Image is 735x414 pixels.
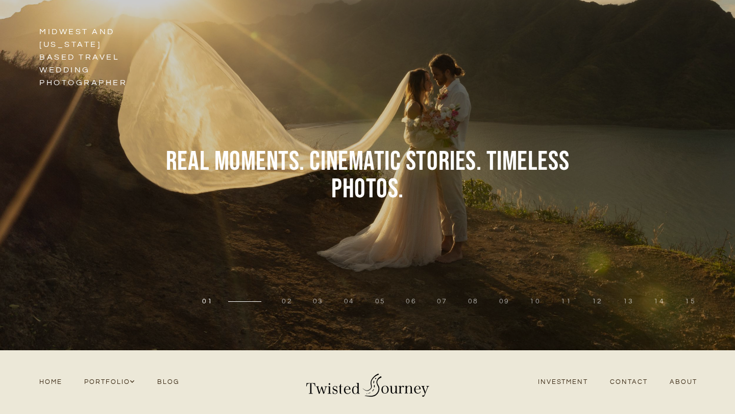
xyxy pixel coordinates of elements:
[659,375,708,389] a: About
[28,375,73,389] a: Home
[468,296,479,306] button: 8 of 15
[406,296,416,306] button: 6 of 15
[282,296,292,306] button: 2 of 15
[313,296,324,306] button: 3 of 15
[685,296,696,306] button: 15 of 15
[202,296,213,306] button: 1 of 15
[437,296,448,306] button: 7 of 15
[406,148,481,175] span: stories.
[344,296,355,306] button: 4 of 15
[561,296,572,306] button: 11 of 15
[309,148,401,175] span: Cinematic
[84,377,135,387] span: Portfolio
[599,375,659,389] a: Contact
[375,296,386,306] button: 5 of 15
[654,296,665,306] button: 14 of 15
[146,375,190,389] a: Blog
[214,148,305,175] span: Moments.
[527,375,599,389] a: Investment
[73,375,146,389] a: Portfolio
[331,175,404,203] span: Photos.
[592,296,603,306] button: 12 of 15
[530,296,541,306] button: 10 of 15
[499,296,510,306] button: 9 of 15
[623,296,634,306] button: 13 of 15
[304,366,431,398] img: Twisted Journey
